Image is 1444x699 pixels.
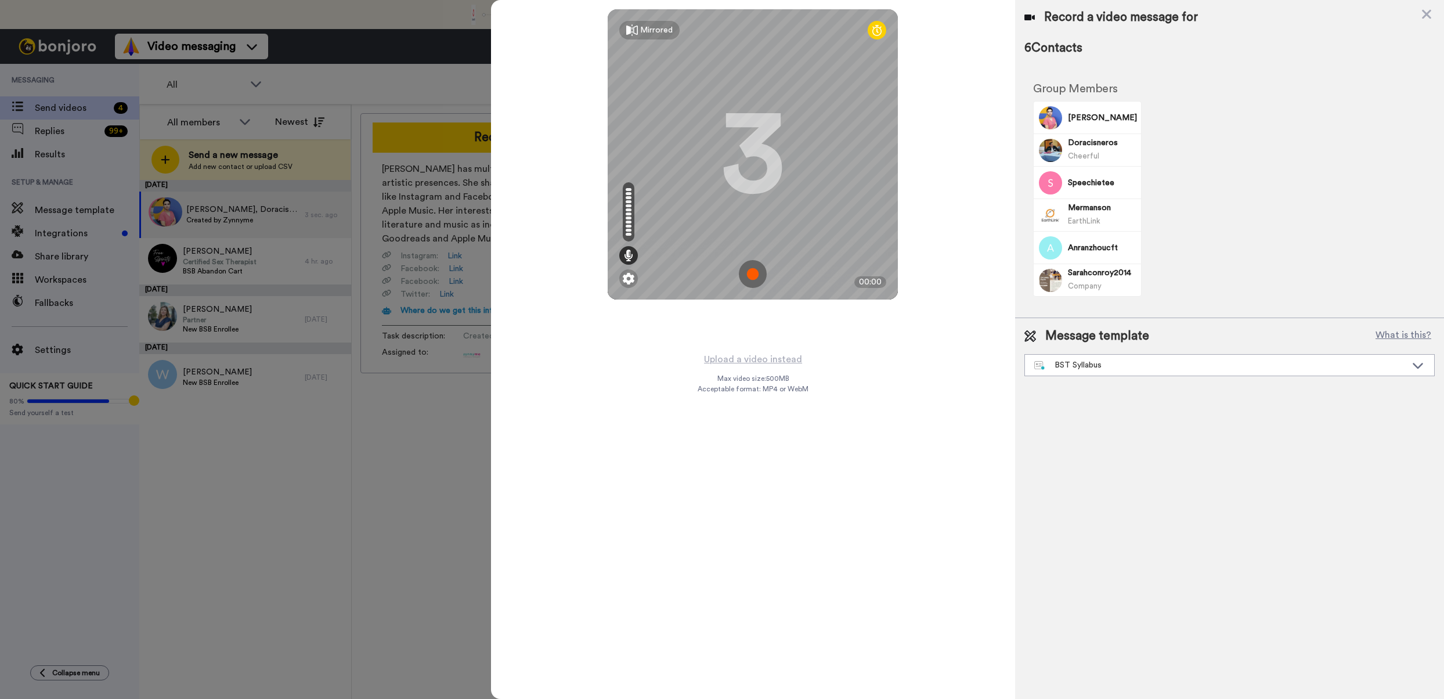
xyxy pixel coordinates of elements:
img: Image of Sarahconroy2014 [1039,269,1062,292]
span: Acceptable format: MP4 or WebM [698,384,808,394]
span: Sarahconroy2014 [1068,267,1137,279]
div: 00:00 [854,276,886,288]
div: 3 [721,111,785,198]
span: Mermanson [1068,202,1137,214]
img: Image of Doracisneros [1039,139,1062,162]
img: Image of Anranzhoucft [1039,236,1062,260]
img: ic_record_start.svg [739,260,767,288]
span: Cheerful [1068,152,1099,160]
span: Anranzhoucft [1068,242,1137,254]
span: EarthLink [1068,217,1100,225]
div: BST Syllabus [1034,359,1406,371]
img: ic_gear.svg [623,273,634,284]
img: Image of Speechietee [1039,171,1062,194]
span: Doracisneros [1068,137,1137,149]
span: Max video size: 500 MB [717,374,789,383]
img: nextgen-template.svg [1034,361,1045,370]
img: Image of Arevik Khalatyan [1039,106,1062,129]
span: Message template [1045,327,1149,345]
button: Upload a video instead [701,352,806,367]
span: [PERSON_NAME] [1068,112,1137,124]
img: Image of Mermanson [1039,204,1062,227]
span: Company [1068,282,1102,290]
span: Speechietee [1068,177,1137,189]
button: What is this? [1372,327,1435,345]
